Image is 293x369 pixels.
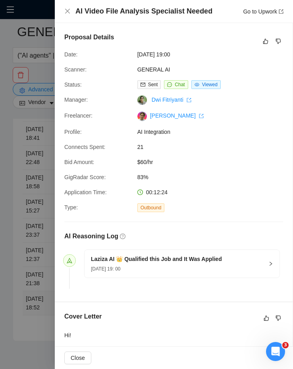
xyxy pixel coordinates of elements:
[137,112,147,121] img: c19GQtH6sUQzsLw2Q5pSJc8jsaF6G0RqzSCPSsMc_FQQfCScA6lQmsSNlRWXkyskTC
[137,143,256,151] span: 21
[64,97,88,103] span: Manager:
[64,81,82,88] span: Status:
[64,129,82,135] span: Profile:
[137,65,256,74] span: GENERAL AI
[264,315,269,321] span: like
[64,66,87,73] span: Scanner:
[274,37,283,46] button: dislike
[243,8,283,15] a: Go to Upworkexport
[279,9,283,14] span: export
[64,144,106,150] span: Connects Spent:
[276,315,281,321] span: dislike
[195,82,199,87] span: eye
[175,82,185,87] span: Chat
[137,173,256,182] span: 83%
[262,313,271,323] button: like
[71,354,85,362] span: Close
[64,204,78,211] span: Type:
[64,312,102,321] h5: Cover Letter
[75,6,212,16] h4: AI Video File Analysis Specialist Needed
[64,8,71,14] span: close
[199,114,204,118] span: export
[64,8,71,15] button: Close
[137,50,256,59] span: [DATE] 19:00
[64,232,118,241] h5: AI Reasoning Log
[150,112,204,119] a: [PERSON_NAME] export
[268,261,273,266] span: right
[261,37,270,46] button: like
[148,82,158,87] span: Sent
[64,352,91,364] button: Close
[276,38,281,44] span: dislike
[64,159,94,165] span: Bid Amount:
[274,313,283,323] button: dislike
[64,189,107,195] span: Application Time:
[146,189,168,195] span: 00:12:24
[137,158,256,166] span: $60/hr
[187,98,191,102] span: export
[64,33,114,42] h5: Proposal Details
[137,128,256,136] span: AI Integration
[202,82,218,87] span: Viewed
[67,258,72,263] span: send
[137,189,143,195] span: clock-circle
[167,82,172,87] span: message
[120,234,125,239] span: question-circle
[266,342,285,361] iframe: Intercom live chat
[263,38,268,44] span: like
[282,342,289,348] span: 3
[141,82,145,87] span: mail
[64,112,93,119] span: Freelancer:
[64,174,106,180] span: GigRadar Score:
[91,255,222,263] h5: Laziza AI 👑 Qualified this Job and It Was Applied
[64,51,77,58] span: Date:
[152,97,191,103] a: Dwi Fitriyanti export
[91,266,120,272] span: [DATE] 19: 00
[137,203,165,212] span: Outbound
